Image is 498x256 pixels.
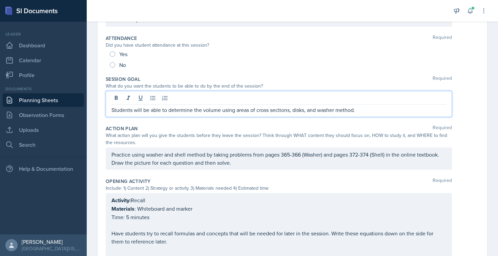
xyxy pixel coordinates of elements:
[106,42,452,49] div: Did you have student attendance at this session?
[3,39,84,52] a: Dashboard
[3,68,84,82] a: Profile
[119,51,127,57] span: Yes
[433,178,452,185] span: Required
[106,178,151,185] label: Opening Activity
[111,205,446,213] p: : Whiteboard and marker
[106,125,138,132] label: Action Plan
[3,93,84,107] a: Planning Sheets
[111,205,134,213] strong: Materials
[3,86,84,92] div: Documents
[22,238,81,245] div: [PERSON_NAME]
[106,83,452,90] div: What do you want the students to be able to do by the end of the session?
[111,196,131,204] strong: Activity:
[111,150,446,167] p: Practice using washer and shell method by taking problems from pages 365-366 (Washer) and pages 3...
[3,162,84,176] div: Help & Documentation
[106,35,137,42] label: Attendance
[22,245,81,252] div: [GEOGRAPHIC_DATA][US_STATE] in [GEOGRAPHIC_DATA]
[3,138,84,152] a: Search
[106,185,452,192] div: Include: 1) Content 2) Strategy or activity 3) Materials needed 4) Estimated time
[111,213,446,221] p: Time: 5 minutes
[433,76,452,83] span: Required
[3,31,84,37] div: Leader
[3,53,84,67] a: Calendar
[111,106,446,114] p: Students will be able to determine the volume using areas of cross sections, disks, and washer me...
[3,108,84,122] a: Observation Forms
[433,125,452,132] span: Required
[433,35,452,42] span: Required
[3,123,84,137] a: Uploads
[106,132,452,146] div: What action plan will you give the students before they leave the session? Think through WHAT con...
[111,229,446,246] p: Have students try to recall formulas and concepts that will be needed for later in the session. W...
[119,62,126,68] span: No
[111,196,446,205] p: Recall
[106,76,140,83] label: Session Goal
